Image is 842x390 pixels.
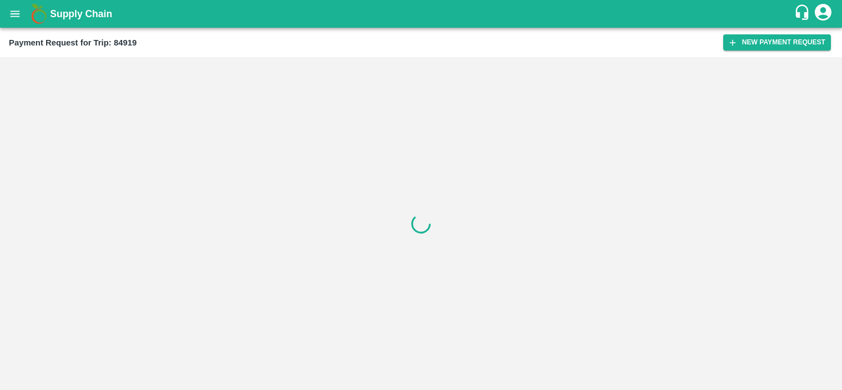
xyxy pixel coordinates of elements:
img: logo [28,3,50,25]
b: Payment Request for Trip: 84919 [9,38,137,47]
b: Supply Chain [50,8,112,19]
button: New Payment Request [723,34,831,50]
div: customer-support [794,4,813,24]
div: account of current user [813,2,833,26]
button: open drawer [2,1,28,27]
a: Supply Chain [50,6,794,22]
